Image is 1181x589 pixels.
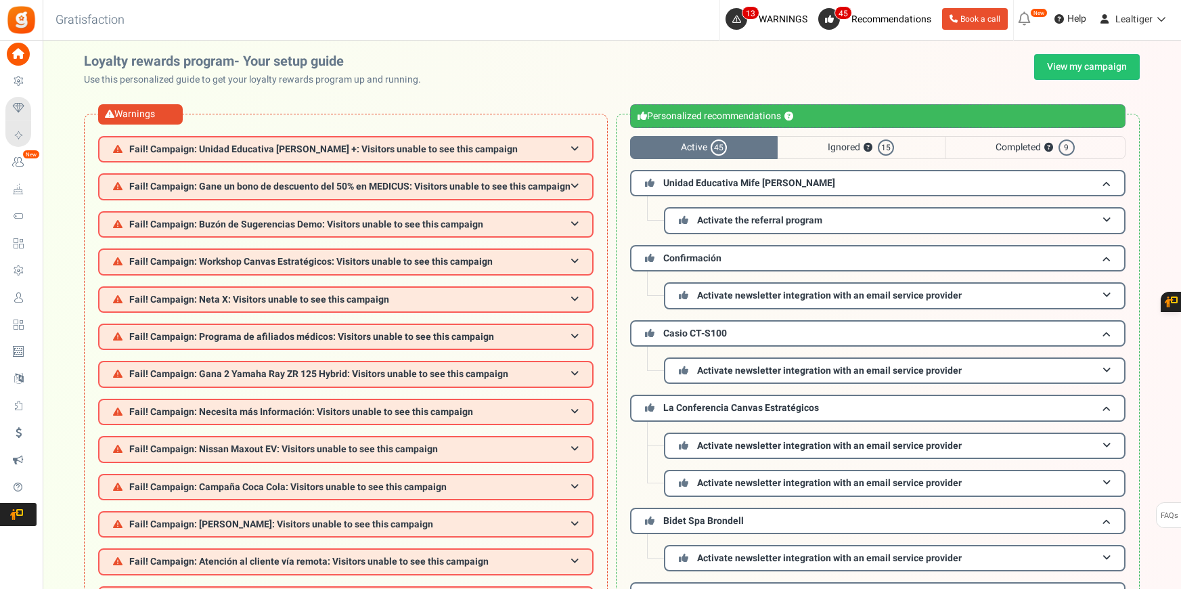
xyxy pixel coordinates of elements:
span: 15 [878,139,894,156]
span: Bidet Spa Brondell [663,514,744,528]
span: Fail! Campaign: Unidad Educativa [PERSON_NAME] +: Visitors unable to see this campaign [129,144,518,154]
span: Active [630,136,778,159]
img: Gratisfaction [6,5,37,35]
span: Activate the referral program [697,213,822,227]
span: Unidad Educativa Mife [PERSON_NAME] [663,176,835,190]
span: Activate newsletter integration with an email service provider [697,551,962,565]
span: Fail! Campaign: Buzón de Sugerencias Demo: Visitors unable to see this campaign [129,219,483,230]
p: Use this personalized guide to get your loyalty rewards program up and running. [84,73,432,87]
a: View my campaign [1034,54,1140,80]
span: Fail! Campaign: Atención al cliente vía remota: Visitors unable to see this campaign [129,557,489,567]
span: Completed [945,136,1126,159]
span: WARNINGS [759,12,807,26]
span: Fail! Campaign: Neta X: Visitors unable to see this campaign [129,294,389,305]
button: ? [784,112,793,121]
a: 45 Recommendations [818,8,937,30]
span: Activate newsletter integration with an email service provider [697,364,962,378]
span: Fail! Campaign: Gana 2 Yamaha Ray ZR 125 Hybrid: Visitors unable to see this campaign [129,369,508,379]
span: 45 [711,139,727,156]
h3: Gratisfaction [41,7,139,34]
em: New [22,150,40,159]
h2: Loyalty rewards program- Your setup guide [84,54,432,69]
span: Fail! Campaign: Workshop Canvas Estratégicos: Visitors unable to see this campaign [129,257,493,267]
span: La Conferencia Canvas Estratégicos [663,401,819,415]
span: Activate newsletter integration with an email service provider [697,476,962,490]
span: Help [1064,12,1086,26]
span: 45 [834,6,852,20]
a: 13 WARNINGS [726,8,813,30]
span: Fail! Campaign: Programa de afiliados médicos: Visitors unable to see this campaign [129,332,494,342]
span: Fail! Campaign: Campaña Coca Cola: Visitors unable to see this campaign [129,482,447,492]
a: Help [1049,8,1092,30]
span: Activate newsletter integration with an email service provider [697,288,962,303]
span: Activate newsletter integration with an email service provider [697,439,962,453]
span: Casio CT-S100 [663,326,727,341]
a: Book a call [942,8,1008,30]
span: Ignored [778,136,944,159]
button: ? [864,144,872,152]
span: Confirmación [663,251,721,265]
span: FAQs [1160,503,1178,529]
span: Fail! Campaign: Nissan Maxout EV: Visitors unable to see this campaign [129,444,438,454]
div: Warnings [98,104,183,125]
span: Fail! Campaign: Gane un bono de descuento del 50% en MEDICUS: Visitors unable to see this campaign [129,181,571,192]
span: Recommendations [851,12,931,26]
span: 9 [1059,139,1075,156]
div: Personalized recommendations [630,104,1126,128]
a: New [5,151,37,174]
button: ? [1044,144,1053,152]
span: Fail! Campaign: Necesita más Información: Visitors unable to see this campaign [129,407,473,417]
span: 13 [742,6,759,20]
span: Lealtiger [1115,12,1153,26]
em: New [1030,8,1048,18]
span: Fail! Campaign: [PERSON_NAME]: Visitors unable to see this campaign [129,519,433,529]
